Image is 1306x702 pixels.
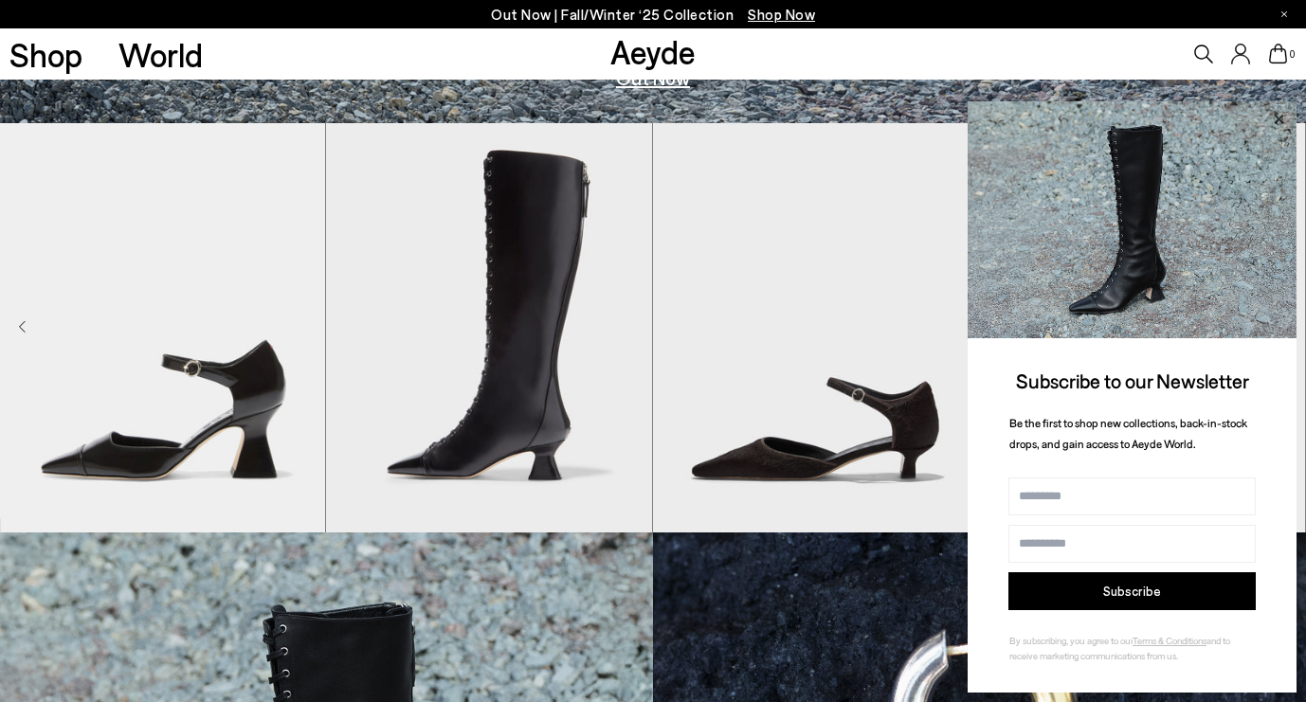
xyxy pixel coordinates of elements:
[326,123,652,532] div: 2 / 8
[616,68,690,87] a: Out Now
[118,38,203,71] a: World
[18,316,26,339] div: Previous slide
[1009,635,1133,646] span: By subscribing, you agree to our
[1008,572,1256,610] button: Subscribe
[610,31,696,71] a: Aeyde
[1016,369,1249,392] span: Subscribe to our Newsletter
[748,6,815,23] span: Navigate to /collections/new-in
[491,3,815,27] p: Out Now | Fall/Winter ‘25 Collection
[653,123,979,532] div: 3 / 8
[326,123,651,532] img: Mavis Lace-Up High Boots
[968,101,1297,338] img: 2a6287a1333c9a56320fd6e7b3c4a9a9.jpg
[9,38,82,71] a: Shop
[1288,49,1297,60] span: 0
[1009,416,1247,451] span: Be the first to shop new collections, back-in-stock drops, and gain access to Aeyde World.
[1133,635,1206,646] a: Terms & Conditions
[653,123,978,532] img: Tillie Ponyhair Pumps
[1269,44,1288,64] a: 0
